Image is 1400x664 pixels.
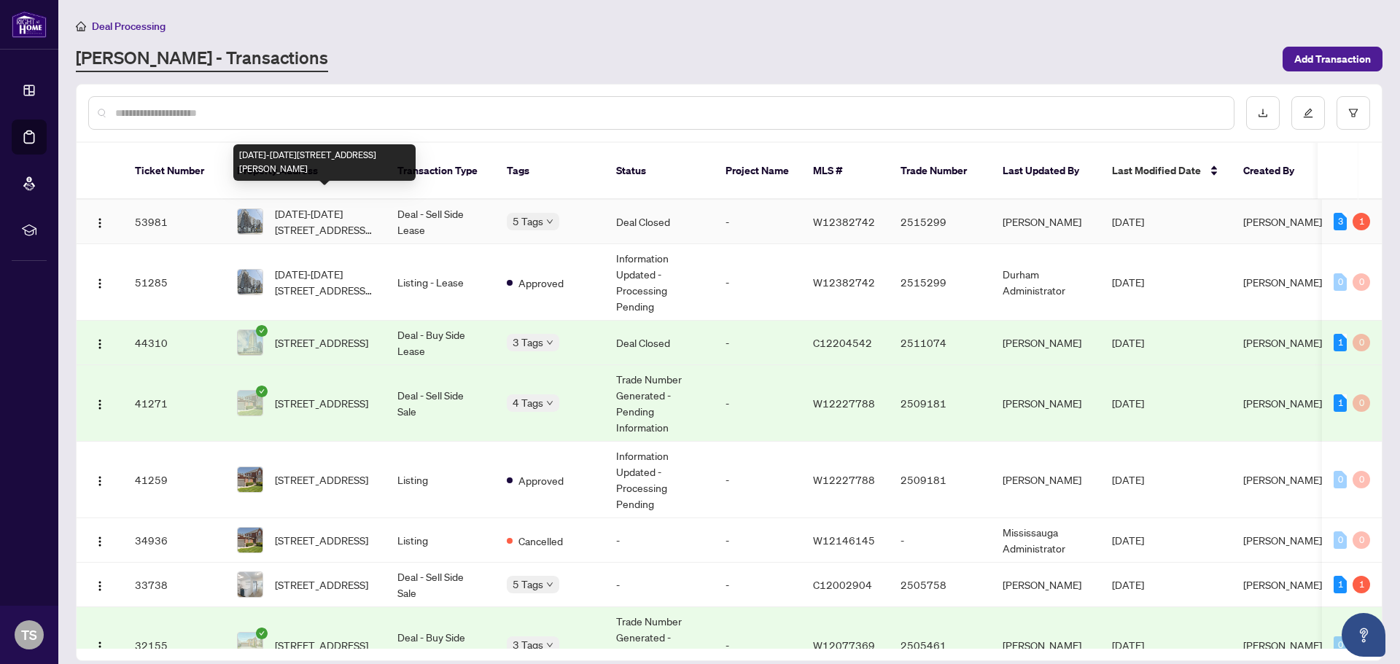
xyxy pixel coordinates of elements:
[123,321,225,365] td: 44310
[238,572,262,597] img: thumbnail-img
[1334,334,1347,351] div: 1
[813,578,872,591] span: C12002904
[991,365,1100,442] td: [PERSON_NAME]
[88,573,112,596] button: Logo
[889,244,991,321] td: 2515299
[94,338,106,350] img: Logo
[1334,394,1347,412] div: 1
[513,636,543,653] span: 3 Tags
[991,563,1100,607] td: [PERSON_NAME]
[1243,638,1322,652] span: [PERSON_NAME]
[1243,215,1322,228] span: [PERSON_NAME]
[991,442,1100,518] td: [PERSON_NAME]
[275,395,368,411] span: [STREET_ADDRESS]
[1334,273,1347,291] div: 0
[275,335,368,351] span: [STREET_ADDRESS]
[275,206,374,238] span: [DATE]-[DATE][STREET_ADDRESS][PERSON_NAME]
[991,200,1100,244] td: [PERSON_NAME]
[88,391,112,415] button: Logo
[604,365,714,442] td: Trade Number Generated - Pending Information
[1243,534,1322,547] span: [PERSON_NAME]
[386,442,495,518] td: Listing
[94,536,106,547] img: Logo
[991,321,1100,365] td: [PERSON_NAME]
[386,143,495,200] th: Transaction Type
[714,563,801,607] td: -
[88,210,112,233] button: Logo
[1112,397,1144,410] span: [DATE]
[1112,276,1144,289] span: [DATE]
[889,518,991,563] td: -
[1353,213,1370,230] div: 1
[513,334,543,351] span: 3 Tags
[1243,276,1322,289] span: [PERSON_NAME]
[238,528,262,552] img: thumbnail-img
[1353,334,1370,351] div: 0
[275,532,368,548] span: [STREET_ADDRESS]
[123,563,225,607] td: 33738
[1294,47,1371,71] span: Add Transaction
[714,442,801,518] td: -
[813,473,875,486] span: W12227788
[813,534,875,547] span: W12146145
[813,276,875,289] span: W12382742
[518,275,564,291] span: Approved
[1353,273,1370,291] div: 0
[604,442,714,518] td: Information Updated - Processing Pending
[123,200,225,244] td: 53981
[238,467,262,492] img: thumbnail-img
[1246,96,1280,130] button: download
[1334,576,1347,593] div: 1
[546,641,553,649] span: down
[889,442,991,518] td: 2509181
[1112,578,1144,591] span: [DATE]
[123,442,225,518] td: 41259
[813,215,875,228] span: W12382742
[714,143,801,200] th: Project Name
[233,144,416,181] div: [DATE]-[DATE][STREET_ADDRESS][PERSON_NAME]
[801,143,889,200] th: MLS #
[1342,613,1385,657] button: Open asap
[813,638,875,652] span: W12077369
[92,20,166,33] span: Deal Processing
[1112,638,1144,652] span: [DATE]
[604,200,714,244] td: Deal Closed
[94,641,106,652] img: Logo
[1100,143,1232,200] th: Last Modified Date
[1283,47,1382,71] button: Add Transaction
[1348,108,1358,118] span: filter
[1112,534,1144,547] span: [DATE]
[1243,336,1322,349] span: [PERSON_NAME]
[604,244,714,321] td: Information Updated - Processing Pending
[604,321,714,365] td: Deal Closed
[889,143,991,200] th: Trade Number
[1334,636,1347,654] div: 0
[386,518,495,563] td: Listing
[495,143,604,200] th: Tags
[94,580,106,592] img: Logo
[714,321,801,365] td: -
[123,518,225,563] td: 34936
[275,577,368,593] span: [STREET_ADDRESS]
[1353,471,1370,488] div: 0
[275,637,368,653] span: [STREET_ADDRESS]
[604,143,714,200] th: Status
[604,563,714,607] td: -
[386,321,495,365] td: Deal - Buy Side Lease
[256,325,268,337] span: check-circle
[256,628,268,639] span: check-circle
[1112,336,1144,349] span: [DATE]
[546,218,553,225] span: down
[94,217,106,229] img: Logo
[546,581,553,588] span: down
[88,270,112,294] button: Logo
[513,576,543,593] span: 5 Tags
[546,399,553,407] span: down
[518,533,563,549] span: Cancelled
[386,244,495,321] td: Listing - Lease
[88,331,112,354] button: Logo
[238,209,262,234] img: thumbnail-img
[21,625,37,645] span: TS
[714,365,801,442] td: -
[94,475,106,487] img: Logo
